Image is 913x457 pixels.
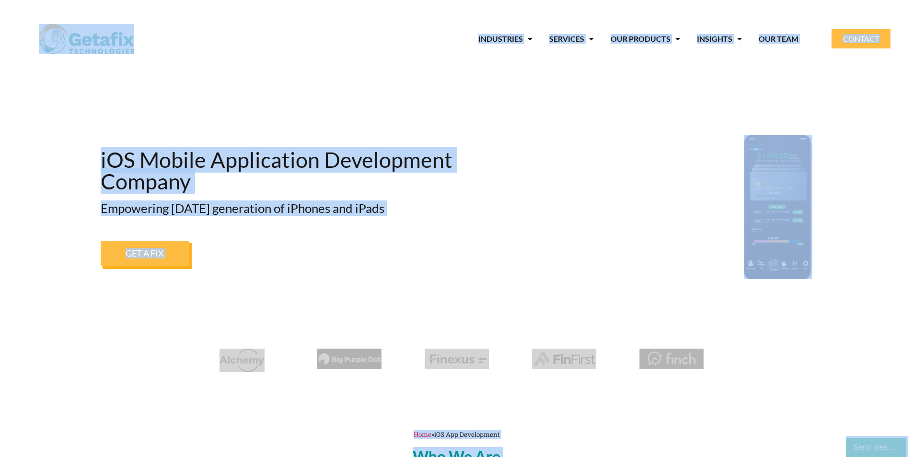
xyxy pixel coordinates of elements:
img: Finch [639,349,704,369]
img: Alchemy [220,349,265,372]
a: OUR TEAM [759,28,798,50]
a: CONTACT [832,29,890,48]
img: Ios App Development Services [744,135,812,279]
a: Home [414,430,431,439]
span: GET A FIX [126,249,164,258]
iframe: chat widget [846,436,908,457]
a: OUR PRODUCTS [611,28,680,50]
img: BPD [317,349,381,369]
span: » [414,430,500,439]
img: FinFirst [532,349,596,369]
a: INSIGHTS [697,28,742,50]
h2: Empowering [DATE] generation of iPhones and iPads [101,202,488,214]
span: iOS App Development [434,430,500,439]
h1: iOS Mobile Application Development Company [101,149,488,192]
span: CONTACT [843,35,879,43]
nav: Menu [178,28,798,50]
img: FinexUS [425,349,489,369]
a: GET A FIX [101,241,189,266]
img: web and mobile application development company [39,24,134,54]
a: SERVICES [549,28,594,50]
a: INDUSTRIES [478,28,532,50]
